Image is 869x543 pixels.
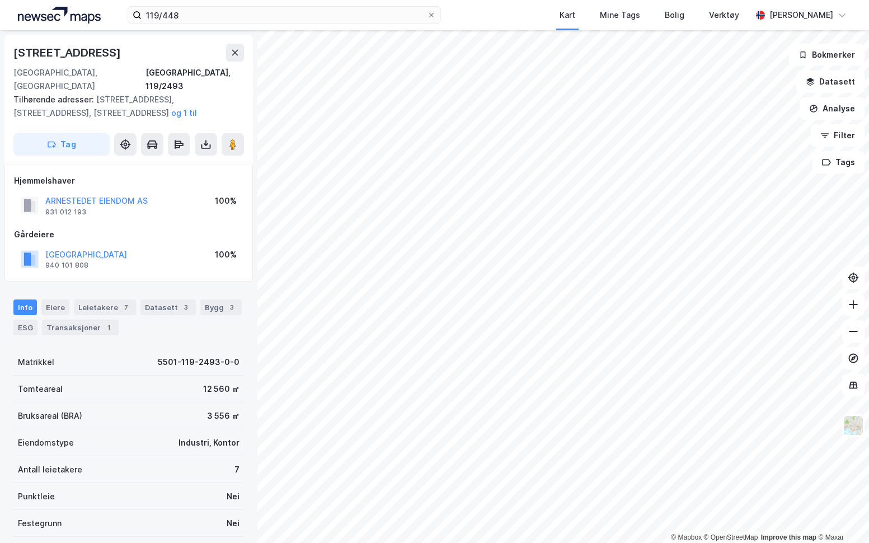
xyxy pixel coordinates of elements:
div: 3 [180,302,191,313]
div: Verktøy [709,8,739,22]
div: ESG [13,320,37,335]
a: Improve this map [761,533,816,541]
button: Analyse [800,97,865,120]
div: 3 [226,302,237,313]
div: 940 101 808 [45,261,88,270]
button: Tag [13,133,110,156]
a: OpenStreetMap [704,533,758,541]
div: Kart [560,8,575,22]
div: Transaksjoner [42,320,119,335]
div: Tomteareal [18,382,63,396]
div: Matrikkel [18,355,54,369]
div: Punktleie [18,490,55,503]
img: Z [843,415,864,436]
div: 931 012 193 [45,208,86,217]
a: Mapbox [671,533,702,541]
div: [STREET_ADDRESS] [13,44,123,62]
div: Industri, Kontor [179,436,239,450]
div: Antall leietakere [18,463,82,476]
div: [STREET_ADDRESS], [STREET_ADDRESS], [STREET_ADDRESS] [13,93,235,120]
div: Hjemmelshaver [14,174,243,188]
div: 7 [120,302,131,313]
div: Nei [227,517,239,530]
div: 5501-119-2493-0-0 [158,355,239,369]
div: Mine Tags [600,8,640,22]
button: Tags [812,151,865,174]
div: Info [13,299,37,315]
div: 3 556 ㎡ [207,409,239,423]
div: Eiendomstype [18,436,74,450]
div: [GEOGRAPHIC_DATA], 119/2493 [145,66,244,93]
div: Datasett [140,299,196,315]
div: Festegrunn [18,517,62,530]
div: 1 [103,322,114,333]
div: Leietakere [74,299,136,315]
div: 12 560 ㎡ [203,382,239,396]
div: 7 [234,463,239,476]
div: Bygg [200,299,242,315]
iframe: Chat Widget [813,489,869,543]
div: [GEOGRAPHIC_DATA], [GEOGRAPHIC_DATA] [13,66,145,93]
button: Bokmerker [789,44,865,66]
div: Kontrollprogram for chat [813,489,869,543]
div: 100% [215,248,237,261]
div: Nei [227,490,239,503]
div: Eiere [41,299,69,315]
button: Filter [811,124,865,147]
div: Bolig [665,8,684,22]
div: [PERSON_NAME] [769,8,833,22]
button: Datasett [796,71,865,93]
div: 100% [215,194,237,208]
input: Søk på adresse, matrikkel, gårdeiere, leietakere eller personer [142,7,427,24]
div: Bruksareal (BRA) [18,409,82,423]
div: Gårdeiere [14,228,243,241]
span: Tilhørende adresser: [13,95,96,104]
img: logo.a4113a55bc3d86da70a041830d287a7e.svg [18,7,101,24]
